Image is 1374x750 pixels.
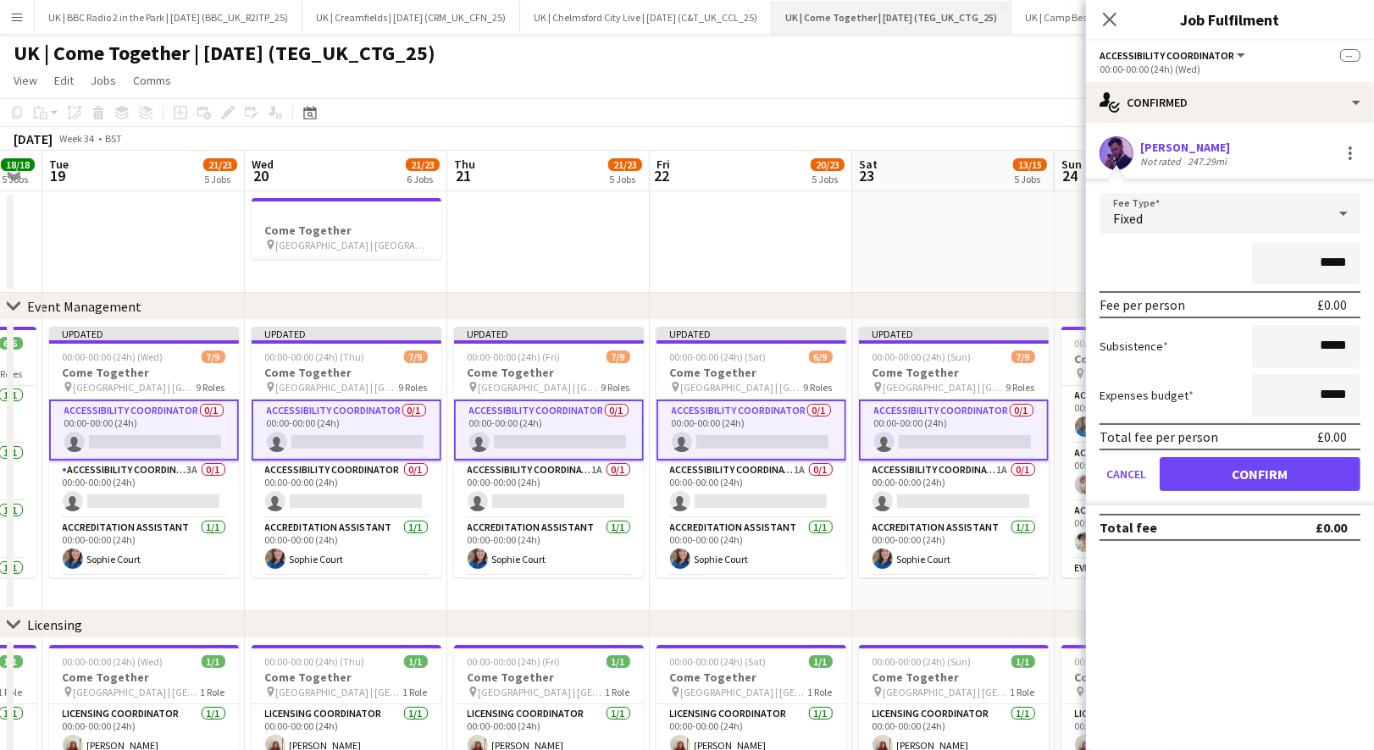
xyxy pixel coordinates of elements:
span: 1/1 [404,655,428,668]
span: 1 Role [808,686,833,698]
app-card-role: Accreditation Manager1/100:00-00:00 (24h)[PERSON_NAME] [1061,501,1251,559]
app-card-role: Accreditation Assistant1/100:00-00:00 (24h)Sophie Court [657,518,846,576]
span: 9 Roles [1006,381,1035,394]
div: BST [105,132,122,145]
button: UK | Chelmsford City Live | [DATE] (C&T_UK_CCL_25) [520,1,772,34]
div: 5 Jobs [609,173,641,185]
div: Updated [49,327,239,340]
div: 6 Jobs [407,173,439,185]
app-card-role: Accessibility Coordinator0/100:00-00:00 (24h) [252,460,441,518]
span: 1/1 [809,655,833,668]
h3: Job Fulfilment [1086,8,1374,30]
span: [GEOGRAPHIC_DATA] | [GEOGRAPHIC_DATA], [GEOGRAPHIC_DATA] [276,381,399,394]
button: Accessibility Coordinator [1100,49,1248,62]
span: 00:00-00:00 (24h) (Sat) [670,655,767,668]
span: [GEOGRAPHIC_DATA] | [GEOGRAPHIC_DATA], [GEOGRAPHIC_DATA] [479,686,606,698]
h3: Come Together [252,365,441,380]
span: 7/9 [1011,350,1035,363]
button: UK | BBC Radio 2 in the Park | [DATE] (BBC_UK_R2ITP_25) [35,1,302,34]
span: Fixed [1113,210,1143,227]
span: [GEOGRAPHIC_DATA] | [GEOGRAPHIC_DATA], [GEOGRAPHIC_DATA] [884,686,1011,698]
span: 9 Roles [804,381,833,394]
span: 00:00-00:00 (24h) (Sat) [670,350,767,363]
app-card-role: Accessibility Coordinator0/100:00-00:00 (24h) [859,400,1049,460]
span: 19 [47,166,69,185]
span: 9 Roles [399,381,428,394]
span: 24 [1059,166,1082,185]
h3: Come Together [657,670,846,685]
span: 00:00-00:00 (24h) (Fri) [468,655,561,668]
div: 5 Jobs [204,173,236,185]
span: 00:00-00:00 (24h) (Wed) [63,655,163,668]
div: Total fee [1100,519,1157,536]
app-job-card: 00:00-00:00 (24h) (Mon)5/5Come Together [GEOGRAPHIC_DATA] | [GEOGRAPHIC_DATA], [GEOGRAPHIC_DATA]5... [1061,327,1251,577]
span: 00:00-00:00 (24h) (Sun) [873,655,972,668]
app-job-card: Updated00:00-00:00 (24h) (Sun)7/9Come Together [GEOGRAPHIC_DATA] | [GEOGRAPHIC_DATA], [GEOGRAPHIC... [859,327,1049,577]
app-card-role: Accessibility Coordinator1A0/100:00-00:00 (24h) [859,460,1049,518]
div: Updated [859,327,1049,340]
app-card-role: Accreditation Assistant1/100:00-00:00 (24h)Sophie Court [49,518,239,576]
span: 20 [249,166,274,185]
div: £0.00 [1316,519,1347,536]
span: [GEOGRAPHIC_DATA] | [GEOGRAPHIC_DATA], [GEOGRAPHIC_DATA] [276,686,403,698]
span: Sun [1061,157,1082,172]
span: 7/9 [607,350,630,363]
div: Updated00:00-00:00 (24h) (Fri)7/9Come Together [GEOGRAPHIC_DATA] | [GEOGRAPHIC_DATA], [GEOGRAPHIC... [454,327,644,577]
span: 7/9 [404,350,428,363]
h3: Come Together [252,670,441,685]
span: 00:00-00:00 (24h) (Mon) [1075,337,1176,350]
span: [GEOGRAPHIC_DATA] | [GEOGRAPHIC_DATA], [GEOGRAPHIC_DATA] [74,381,197,394]
span: 13/15 [1013,158,1047,171]
a: Comms [126,69,178,91]
app-job-card: Updated00:00-00:00 (24h) (Thu)7/9Come Together [GEOGRAPHIC_DATA] | [GEOGRAPHIC_DATA], [GEOGRAPHIC... [252,327,441,577]
app-card-role: Accessibility Coordinator0/100:00-00:00 (24h) [657,400,846,460]
span: 18/18 [1,158,35,171]
span: 00:00-00:00 (24h) (Wed) [63,350,163,363]
app-card-role: Accreditation Assistant1/100:00-00:00 (24h)Sophie Court [252,518,441,576]
span: 1/1 [607,655,630,668]
app-job-card: Updated00:00-00:00 (24h) (Sat)6/9Come Together [GEOGRAPHIC_DATA] | [GEOGRAPHIC_DATA], [GEOGRAPHIC... [657,327,846,577]
h3: Come Together [454,670,644,685]
span: 1 Role [606,686,630,698]
div: Updated [657,327,846,340]
span: 6/9 [809,350,833,363]
span: 00:00-00:00 (24h) (Thu) [265,350,365,363]
span: Wed [252,157,274,172]
app-card-role: Accessibility Coordinator1A0/100:00-00:00 (24h) [657,460,846,518]
div: Event Management [27,298,141,315]
app-job-card: Updated00:00-00:00 (24h) (Wed)7/9Come Together [GEOGRAPHIC_DATA] | [GEOGRAPHIC_DATA], [GEOGRAPHIC... [49,327,239,577]
app-card-role: Event Coordinator1/100:00-00:00 (24h) [1061,559,1251,616]
label: Subsistence [1100,339,1168,354]
span: 9 Roles [197,381,225,394]
div: £0.00 [1317,296,1347,313]
span: 1 Role [403,686,428,698]
span: Edit [54,73,74,88]
button: Confirm [1160,457,1360,491]
div: Not rated [1140,155,1184,168]
span: [GEOGRAPHIC_DATA] | [GEOGRAPHIC_DATA], [GEOGRAPHIC_DATA] [884,381,1006,394]
div: Confirmed [1086,82,1374,123]
div: 247.29mi [1184,155,1230,168]
a: Edit [47,69,80,91]
app-card-role: Accessibility Coordinator0/100:00-00:00 (24h) [454,400,644,460]
span: Sat [859,157,878,172]
span: 21/23 [608,158,642,171]
app-card-role: Accessibility Coordinator3A0/100:00-00:00 (24h) [49,460,239,518]
div: Updated [252,327,441,340]
app-job-card: Come Together [GEOGRAPHIC_DATA] | [GEOGRAPHIC_DATA], [GEOGRAPHIC_DATA] [252,198,441,259]
span: 00:00-00:00 (24h) (Sun) [873,350,972,363]
button: Cancel [1100,457,1153,491]
span: 1 Role [1011,686,1035,698]
span: 7/9 [202,350,225,363]
div: 5 Jobs [1014,173,1046,185]
span: Fri [657,157,670,172]
span: 21/23 [406,158,440,171]
span: [GEOGRAPHIC_DATA] | [GEOGRAPHIC_DATA], [GEOGRAPHIC_DATA] [681,381,804,394]
span: 21/23 [203,158,237,171]
span: [GEOGRAPHIC_DATA] | [GEOGRAPHIC_DATA], [GEOGRAPHIC_DATA] [276,239,428,251]
span: Accessibility Coordinator [1100,49,1234,62]
h3: Come Together [1061,670,1251,685]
